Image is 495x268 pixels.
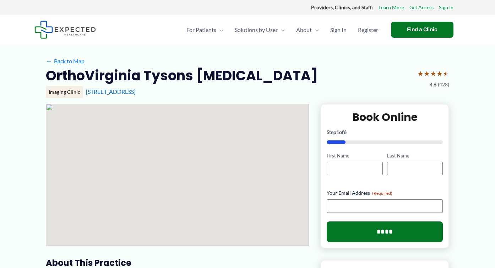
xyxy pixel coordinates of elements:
span: 6 [344,129,347,135]
span: Menu Toggle [312,17,319,42]
a: Sign In [439,3,453,12]
a: Sign In [325,17,352,42]
div: Imaging Clinic [46,86,83,98]
span: ★ [443,67,449,80]
a: For PatientsMenu Toggle [181,17,229,42]
span: 4.6 [430,80,436,89]
a: Register [352,17,384,42]
h2: Book Online [327,110,443,124]
span: Solutions by User [235,17,278,42]
span: (428) [438,80,449,89]
span: Register [358,17,378,42]
a: ←Back to Map [46,56,85,66]
a: AboutMenu Toggle [290,17,325,42]
a: Learn More [379,3,404,12]
span: Sign In [330,17,347,42]
span: For Patients [186,17,216,42]
span: About [296,17,312,42]
a: Get Access [409,3,434,12]
span: (Required) [372,191,392,196]
a: [STREET_ADDRESS] [86,88,136,95]
span: ★ [424,67,430,80]
label: First Name [327,152,382,159]
span: ★ [430,67,436,80]
span: Menu Toggle [278,17,285,42]
label: Last Name [387,152,443,159]
span: ← [46,58,53,64]
span: ★ [436,67,443,80]
span: Menu Toggle [216,17,223,42]
nav: Primary Site Navigation [181,17,384,42]
img: Expected Healthcare Logo - side, dark font, small [34,21,96,39]
label: Your Email Address [327,189,443,197]
span: 1 [336,129,339,135]
a: Solutions by UserMenu Toggle [229,17,290,42]
strong: Providers, Clinics, and Staff: [311,4,373,10]
span: ★ [417,67,424,80]
p: Step of [327,130,443,135]
a: Find a Clinic [391,22,453,38]
h2: OrthoVirginia Tysons [MEDICAL_DATA] [46,67,318,84]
